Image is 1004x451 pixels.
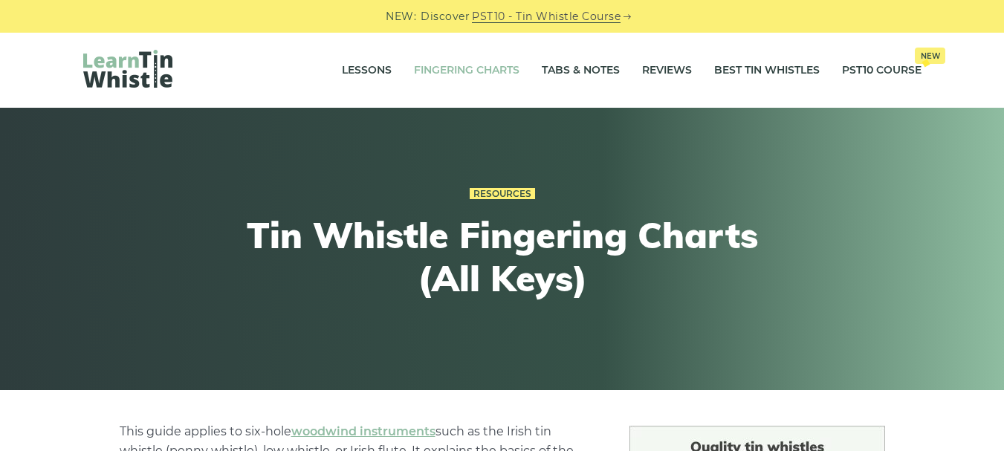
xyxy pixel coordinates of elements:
[414,52,519,89] a: Fingering Charts
[915,48,945,64] span: New
[342,52,392,89] a: Lessons
[291,424,435,438] a: woodwind instruments
[470,188,535,200] a: Resources
[842,52,922,89] a: PST10 CourseNew
[229,214,776,299] h1: Tin Whistle Fingering Charts (All Keys)
[542,52,620,89] a: Tabs & Notes
[642,52,692,89] a: Reviews
[714,52,820,89] a: Best Tin Whistles
[83,50,172,88] img: LearnTinWhistle.com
